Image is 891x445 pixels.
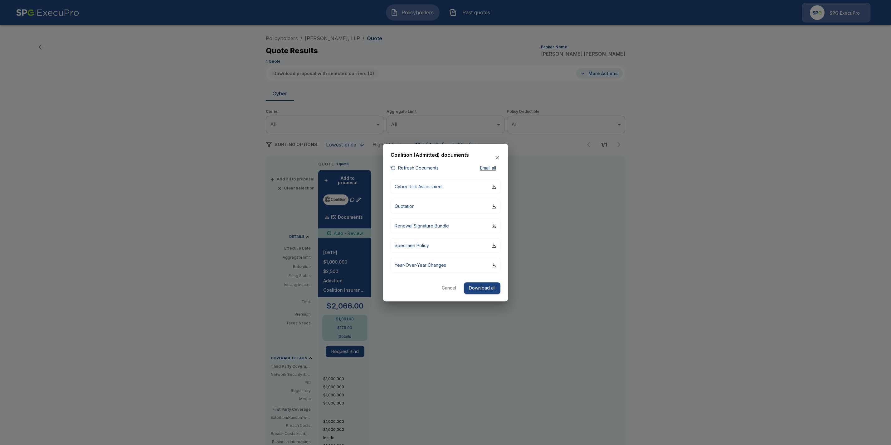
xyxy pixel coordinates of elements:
[391,238,500,253] button: Specimen Policy
[395,203,415,209] p: Quotation
[475,164,500,172] button: Email all
[391,151,469,159] h6: Coalition (Admitted) documents
[391,179,500,194] button: Cyber Risk Assessment
[391,164,439,172] button: Refresh Documents
[391,199,500,213] button: Quotation
[395,242,429,249] p: Specimen Policy
[464,282,500,294] button: Download all
[395,222,449,229] p: Renewal Signature Bundle
[395,183,443,190] p: Cyber Risk Assessment
[439,282,459,294] button: Cancel
[391,258,500,272] button: Year-Over-Year Changes
[391,218,500,233] button: Renewal Signature Bundle
[395,262,446,268] p: Year-Over-Year Changes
